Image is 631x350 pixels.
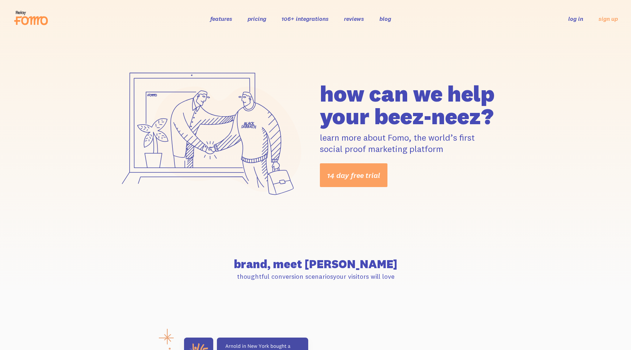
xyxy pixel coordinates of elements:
p: learn more about Fomo, the world’s first social proof marketing platform [320,132,519,155]
a: blog [379,15,391,22]
a: 106+ integrations [282,15,329,22]
a: sign up [599,15,618,23]
h1: how can we help your beez-neez? [320,82,519,128]
a: pricing [248,15,266,22]
a: features [210,15,232,22]
a: 14 day free trial [320,163,387,187]
h2: brand, meet [PERSON_NAME] [112,258,519,270]
a: reviews [344,15,364,22]
p: thoughtful conversion scenarios your visitors will love [112,272,519,281]
a: log in [568,15,583,22]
